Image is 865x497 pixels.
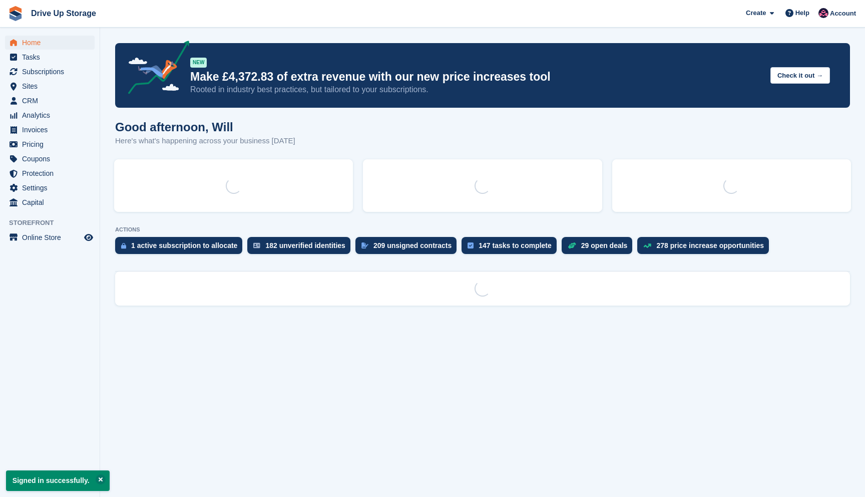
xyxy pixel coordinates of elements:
[22,166,82,180] span: Protection
[361,242,368,248] img: contract_signature_icon-13c848040528278c33f63329250d36e43548de30e8caae1d1a13099fd9432cc5.svg
[5,195,95,209] a: menu
[468,242,474,248] img: task-75834270c22a3079a89374b754ae025e5fb1db73e45f91037f5363f120a921f8.svg
[5,230,95,244] a: menu
[5,36,95,50] a: menu
[22,94,82,108] span: CRM
[830,9,856,19] span: Account
[22,79,82,93] span: Sites
[22,181,82,195] span: Settings
[818,8,828,18] img: Will Google Ads
[120,41,190,98] img: price-adjustments-announcement-icon-8257ccfd72463d97f412b2fc003d46551f7dbcb40ab6d574587a9cd5c0d94...
[22,137,82,151] span: Pricing
[22,36,82,50] span: Home
[5,152,95,166] a: menu
[115,237,247,259] a: 1 active subscription to allocate
[22,195,82,209] span: Capital
[247,237,355,259] a: 182 unverified identities
[115,135,295,147] p: Here's what's happening across your business [DATE]
[479,241,552,250] div: 147 tasks to complete
[22,65,82,79] span: Subscriptions
[746,8,766,18] span: Create
[562,237,638,259] a: 29 open deals
[190,84,762,95] p: Rooted in industry best practices, but tailored to your subscriptions.
[637,237,774,259] a: 278 price increase opportunities
[121,242,126,249] img: active_subscription_to_allocate_icon-d502201f5373d7db506a760aba3b589e785aa758c864c3986d89f69b8ff3...
[190,70,762,84] p: Make £4,372.83 of extra revenue with our new price increases tool
[265,241,345,250] div: 182 unverified identities
[131,241,237,250] div: 1 active subscription to allocate
[6,470,110,491] p: Signed in successfully.
[770,67,830,84] button: Check it out →
[22,230,82,244] span: Online Store
[5,50,95,64] a: menu
[5,79,95,93] a: menu
[5,181,95,195] a: menu
[5,166,95,180] a: menu
[5,108,95,122] a: menu
[83,231,95,243] a: Preview store
[27,5,100,22] a: Drive Up Storage
[22,50,82,64] span: Tasks
[115,226,850,233] p: ACTIONS
[795,8,809,18] span: Help
[8,6,23,21] img: stora-icon-8386f47178a22dfd0bd8f6a31ec36ba5ce8667c1dd55bd0f319d3a0aa187defe.svg
[5,123,95,137] a: menu
[5,94,95,108] a: menu
[355,237,462,259] a: 209 unsigned contracts
[22,108,82,122] span: Analytics
[253,242,260,248] img: verify_identity-adf6edd0f0f0b5bbfe63781bf79b02c33cf7c696d77639b501bdc392416b5a36.svg
[22,123,82,137] span: Invoices
[462,237,562,259] a: 147 tasks to complete
[581,241,628,250] div: 29 open deals
[9,218,100,228] span: Storefront
[568,242,576,249] img: deal-1b604bf984904fb50ccaf53a9ad4b4a5d6e5aea283cecdc64d6e3604feb123c2.svg
[373,241,452,250] div: 209 unsigned contracts
[115,120,295,134] h1: Good afternoon, Will
[643,243,651,248] img: price_increase_opportunities-93ffe204e8149a01c8c9dc8f82e8f89637d9d84a8eef4429ea346261dce0b2c0.svg
[656,241,764,250] div: 278 price increase opportunities
[5,137,95,151] a: menu
[190,58,207,68] div: NEW
[22,152,82,166] span: Coupons
[5,65,95,79] a: menu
